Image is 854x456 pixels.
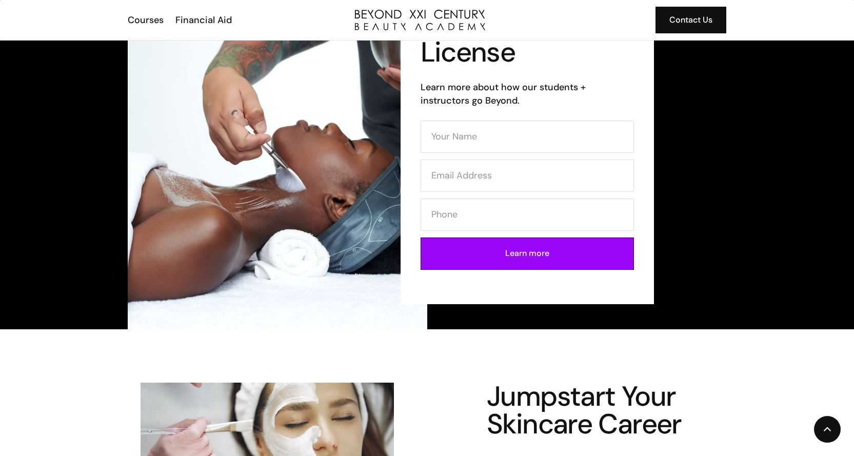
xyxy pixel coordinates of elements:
a: Contact Us [656,7,726,33]
div: Courses [128,13,164,27]
img: beyond logo [355,10,485,30]
form: Contact Form (Esthi) [421,121,634,276]
input: Your Name [421,121,634,153]
a: Financial Aid [169,13,237,27]
div: Financial Aid [175,13,232,27]
div: Contact Us [669,13,712,27]
input: Learn more [421,237,634,270]
input: Email Address [421,160,634,192]
h6: Learn more about how our students + instructors go Beyond. [421,81,634,107]
a: Courses [121,13,169,27]
a: home [355,10,485,30]
input: Phone [421,199,634,231]
h4: Jumpstart Your Skincare Career [487,383,687,438]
